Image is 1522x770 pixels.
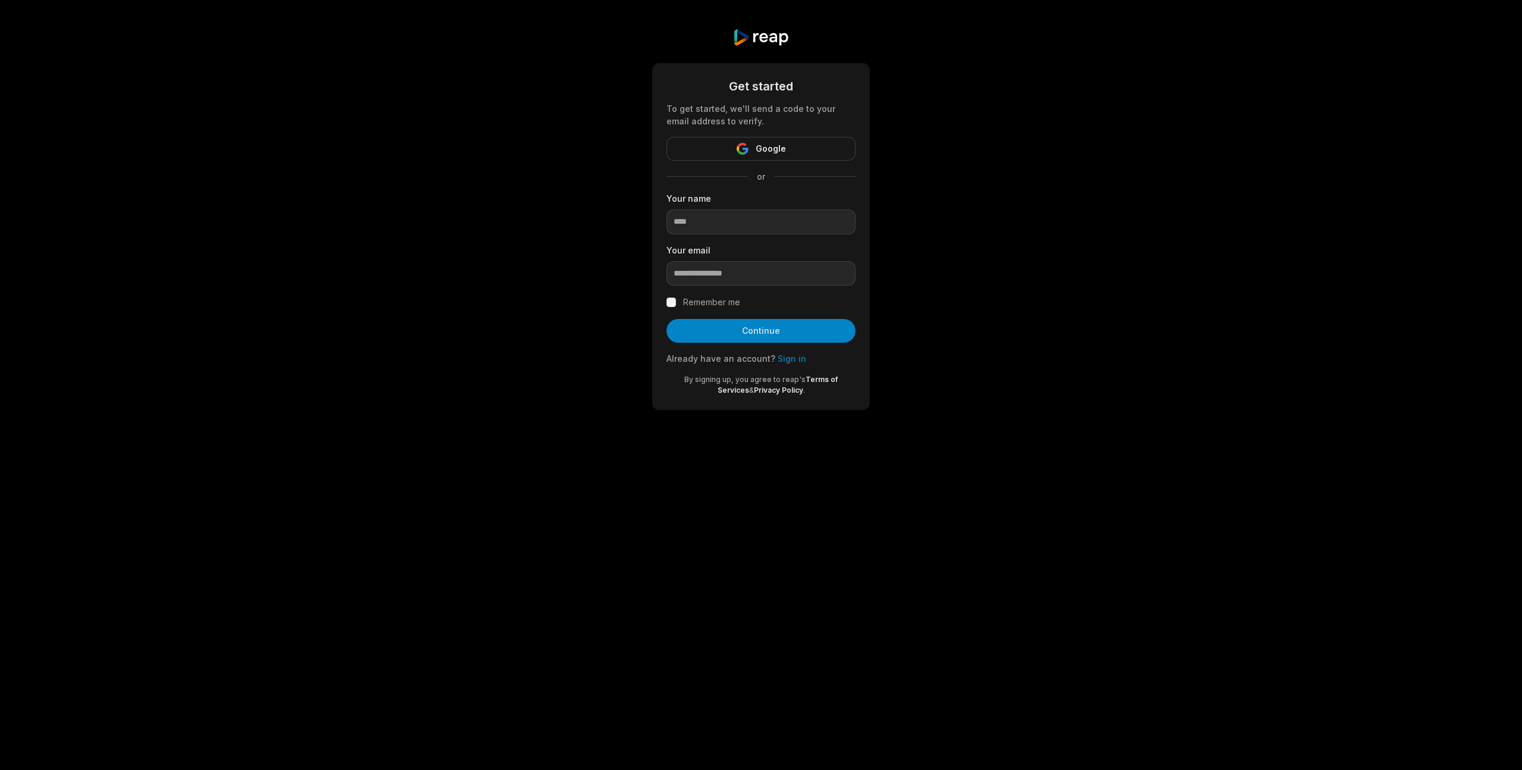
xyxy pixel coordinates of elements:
[803,386,805,395] span: .
[666,244,856,256] label: Your email
[666,137,856,161] button: Google
[666,353,775,364] span: Already have an account?
[747,170,775,183] span: or
[749,386,754,395] span: &
[732,29,789,46] img: reap
[683,295,740,309] label: Remember me
[666,77,856,95] div: Get started
[754,386,803,395] a: Privacy Policy
[666,102,856,127] div: To get started, we'll send a code to your email address to verify.
[684,375,806,384] span: By signing up, you agree to reap's
[666,319,856,343] button: Continue
[666,192,856,205] label: Your name
[778,353,806,364] a: Sign in
[756,142,786,156] span: Google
